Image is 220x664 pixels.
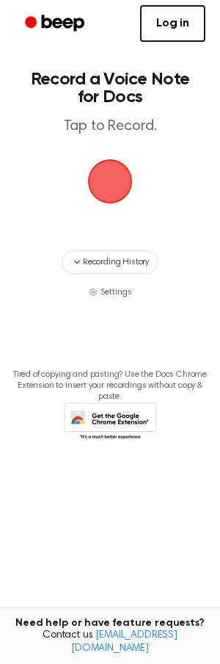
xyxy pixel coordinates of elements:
[62,250,158,274] button: Recording History
[71,630,177,654] a: [EMAIL_ADDRESS][DOMAIN_NAME]
[100,286,132,299] span: Settings
[26,118,194,136] p: Tap to Record.
[15,10,98,38] a: Beep
[88,159,132,203] img: Beep Logo
[89,286,132,299] button: Settings
[83,256,149,269] span: Recording History
[26,71,194,106] h1: Record a Voice Note for Docs
[140,5,205,42] a: Log in
[12,369,208,403] p: Tired of copying and pasting? Use the Docs Chrome Extension to insert your recordings without cop...
[9,629,211,655] span: Contact us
